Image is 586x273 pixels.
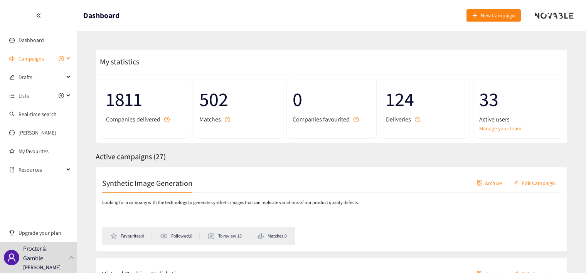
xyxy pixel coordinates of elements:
[477,180,482,186] span: container
[547,236,586,273] iframe: Chat Widget
[164,117,170,122] span: question-circle
[19,111,57,118] a: Real-time search
[9,230,15,236] span: trophy
[19,129,56,136] a: [PERSON_NAME]
[19,69,64,85] span: Drafts
[7,253,16,262] span: user
[522,179,555,187] span: Edit Campaign
[208,233,249,239] li: To review: 15
[415,117,420,122] span: question-circle
[23,263,61,271] p: [PERSON_NAME]
[481,11,515,20] span: New Campaign
[23,244,66,263] p: Procter & Gamble
[19,88,29,103] span: Lists
[354,117,359,122] span: question-circle
[199,115,221,124] span: Matches
[19,225,71,241] span: Upgrade your plan
[472,13,478,19] span: plus
[59,93,64,98] span: plus-circle
[386,84,464,115] span: 124
[9,56,15,61] span: sound
[225,117,230,122] span: question-circle
[19,162,64,177] span: Resources
[466,9,521,22] button: plusNew Campaign
[386,115,411,124] span: Deliveries
[9,93,15,98] span: unordered-list
[479,84,557,115] span: 33
[106,84,184,115] span: 1811
[199,84,277,115] span: 502
[9,167,15,172] span: book
[293,115,350,124] span: Companies favourited
[19,51,44,66] span: Campaigns
[59,56,64,61] span: plus-circle
[160,233,199,239] li: Followed: 0
[258,233,287,239] li: Matches: 0
[485,179,502,187] span: Archive
[102,199,359,206] p: Looking for a company with the technology to generate synthetic images that can replicate variati...
[514,180,519,186] span: edit
[19,37,44,44] a: Dashboard
[36,13,41,18] span: double-left
[9,74,15,80] span: edit
[508,177,561,189] button: editEdit Campaign
[96,167,567,252] a: Synthetic Image GenerationcontainerArchiveeditEdit CampaignLooking for a company with the technol...
[471,177,508,189] button: containerArchive
[479,115,510,124] span: Active users
[293,84,370,115] span: 0
[479,124,557,133] a: Manage your team
[19,143,71,159] a: My favourites
[106,115,160,124] span: Companies delivered
[96,57,139,67] span: My statistics
[102,177,192,188] h2: Synthetic Image Generation
[96,152,166,162] span: Active campaigns ( 27 )
[110,233,152,239] li: Favourites: 0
